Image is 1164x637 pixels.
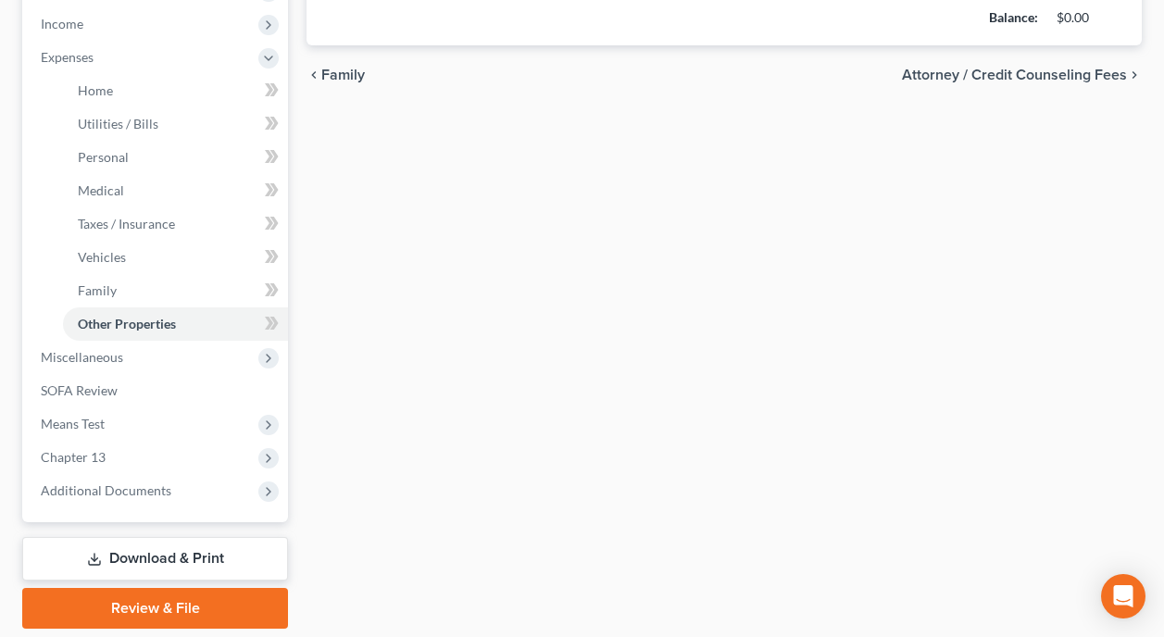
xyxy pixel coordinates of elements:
a: Family [63,274,288,307]
i: chevron_right [1127,68,1142,82]
a: Taxes / Insurance [63,207,288,241]
span: Expenses [41,49,94,65]
span: Home [78,82,113,98]
a: Personal [63,141,288,174]
div: Open Intercom Messenger [1101,574,1145,618]
button: Attorney / Credit Counseling Fees chevron_right [902,68,1142,82]
button: chevron_left Family [307,68,365,82]
div: $0.00 [1057,8,1106,27]
span: Personal [78,149,129,165]
span: Taxes / Insurance [78,216,175,231]
span: Medical [78,182,124,198]
a: Review & File [22,588,288,629]
span: Family [78,282,117,298]
a: Medical [63,174,288,207]
span: Vehicles [78,249,126,265]
span: Chapter 13 [41,449,106,465]
span: Additional Documents [41,482,171,498]
a: Other Properties [63,307,288,341]
span: Means Test [41,416,105,431]
span: Other Properties [78,316,176,331]
span: Miscellaneous [41,349,123,365]
span: Family [321,68,365,82]
a: Download & Print [22,537,288,581]
strong: Balance: [989,9,1038,25]
i: chevron_left [307,68,321,82]
a: Vehicles [63,241,288,274]
span: Utilities / Bills [78,116,158,131]
a: Utilities / Bills [63,107,288,141]
span: SOFA Review [41,382,118,398]
span: Attorney / Credit Counseling Fees [902,68,1127,82]
a: SOFA Review [26,374,288,407]
a: Home [63,74,288,107]
span: Income [41,16,83,31]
